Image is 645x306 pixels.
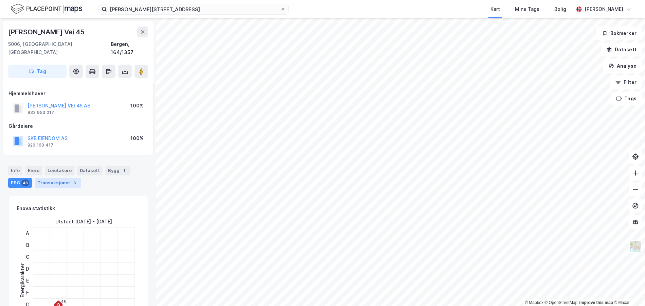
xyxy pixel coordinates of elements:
[23,239,32,251] div: B
[585,5,623,13] div: [PERSON_NAME]
[121,167,128,174] div: 1
[28,110,54,115] div: 933 953 017
[21,180,29,186] div: 48
[25,166,42,175] div: Eiere
[610,75,642,89] button: Filter
[77,166,103,175] div: Datasett
[28,142,53,148] div: 920 160 417
[107,4,280,14] input: Søk på adresse, matrikkel, gårdeiere, leietakere eller personer
[8,122,148,130] div: Gårdeiere
[8,40,111,56] div: 5006, [GEOGRAPHIC_DATA], [GEOGRAPHIC_DATA]
[72,180,78,186] div: 5
[130,134,144,142] div: 100%
[11,3,82,15] img: logo.f888ab2527a4732fd821a326f86c7f29.svg
[545,300,578,305] a: OpenStreetMap
[611,92,642,105] button: Tags
[8,65,67,78] button: Tag
[23,287,32,299] div: F
[490,5,500,13] div: Kart
[130,102,144,110] div: 100%
[23,263,32,275] div: D
[579,300,613,305] a: Improve this map
[8,89,148,98] div: Hjemmelshaver
[23,275,32,287] div: E
[8,166,22,175] div: Info
[8,27,86,37] div: [PERSON_NAME] Vei 45
[611,273,645,306] div: Kontrollprogram for chat
[515,5,539,13] div: Mine Tags
[601,43,642,56] button: Datasett
[105,166,130,175] div: Bygg
[23,251,32,263] div: C
[8,178,32,188] div: ESG
[629,240,642,253] img: Z
[56,218,112,226] div: Utstedt : [DATE] - [DATE]
[18,263,26,297] div: Energikarakter
[611,273,645,306] iframe: Chat Widget
[45,166,74,175] div: Leietakere
[17,204,55,213] div: Enova statistikk
[23,227,32,239] div: A
[111,40,148,56] div: Bergen, 164/1357
[35,178,81,188] div: Transaksjoner
[61,300,66,304] div: 48
[603,59,642,73] button: Analyse
[596,27,642,40] button: Bokmerker
[525,300,543,305] a: Mapbox
[554,5,566,13] div: Bolig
